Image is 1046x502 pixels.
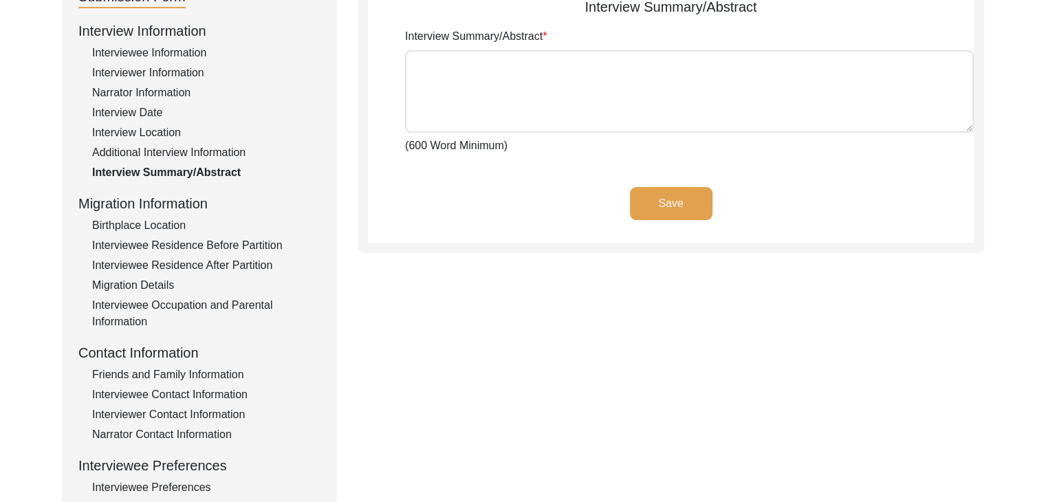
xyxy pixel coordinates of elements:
[92,164,320,181] div: Interview Summary/Abstract
[92,386,320,403] div: Interviewee Contact Information
[92,479,320,496] div: Interviewee Preferences
[92,257,320,274] div: Interviewee Residence After Partition
[92,237,320,254] div: Interviewee Residence Before Partition
[92,65,320,81] div: Interviewer Information
[92,124,320,141] div: Interview Location
[92,105,320,121] div: Interview Date
[92,367,320,383] div: Friends and Family Information
[78,21,320,41] div: Interview Information
[92,45,320,61] div: Interviewee Information
[630,187,712,220] button: Save
[92,297,320,330] div: Interviewee Occupation and Parental Information
[405,28,974,154] div: (600 Word Minimum)
[92,277,320,294] div: Migration Details
[92,85,320,101] div: Narrator Information
[78,342,320,363] div: Contact Information
[92,144,320,161] div: Additional Interview Information
[78,193,320,214] div: Migration Information
[78,455,320,476] div: Interviewee Preferences
[92,406,320,423] div: Interviewer Contact Information
[92,426,320,443] div: Narrator Contact Information
[92,217,320,234] div: Birthplace Location
[405,28,547,45] label: Interview Summary/Abstract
